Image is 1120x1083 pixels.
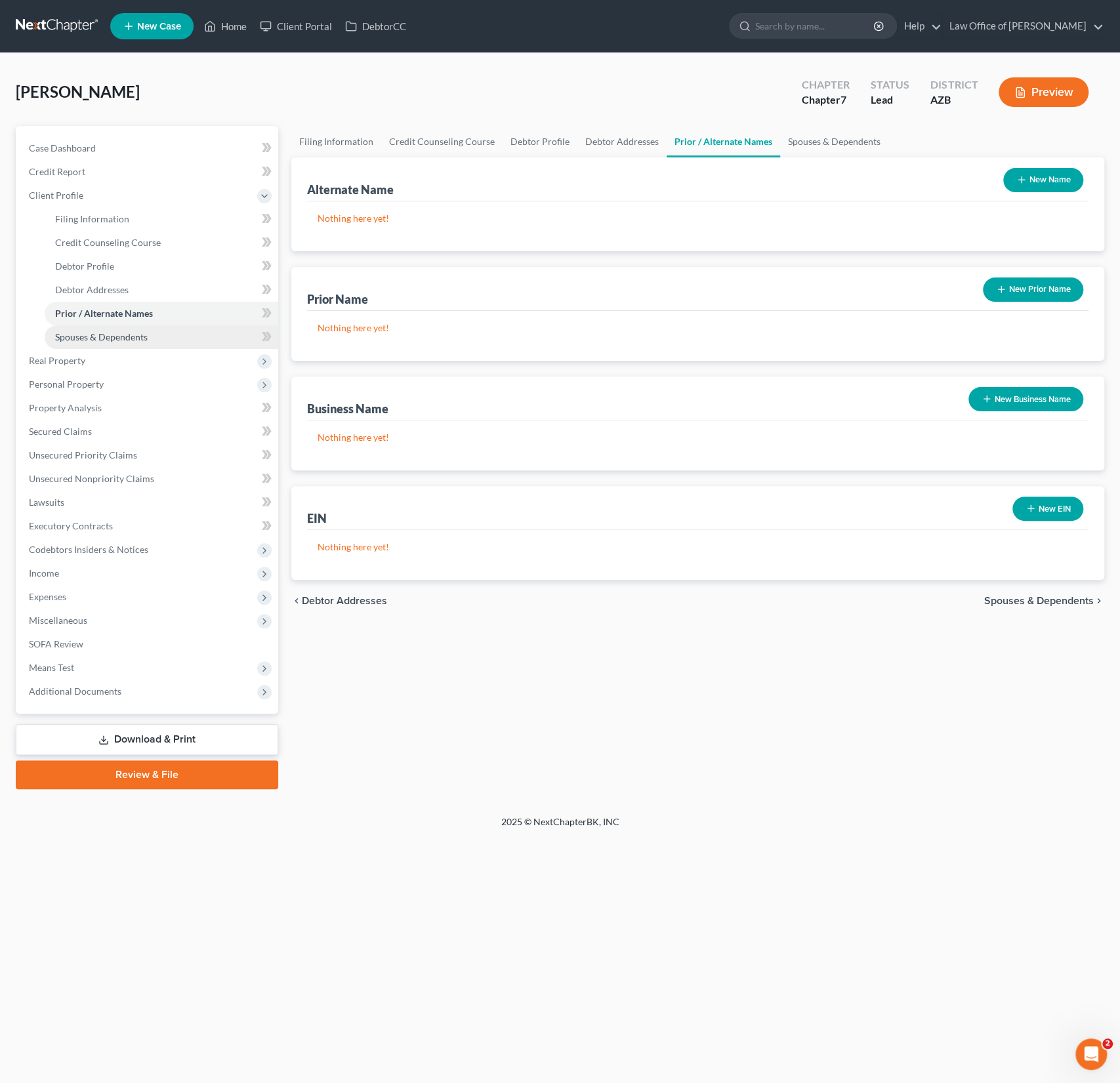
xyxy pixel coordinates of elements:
span: Spouses & Dependents [984,596,1094,606]
a: Home [197,14,253,38]
span: Expenses [29,591,66,602]
a: Executory Contracts [18,514,278,538]
span: 2 [1102,1038,1113,1049]
div: Status [871,77,909,92]
span: [PERSON_NAME] [16,82,140,101]
a: Unsecured Nonpriority Claims [18,467,278,491]
span: Secured Claims [29,426,92,437]
p: Nothing here yet! [318,431,1078,444]
div: Alternate Name [307,182,394,197]
a: Debtor Addresses [45,278,278,302]
a: Credit Counseling Course [45,231,278,255]
a: Lawsuits [18,491,278,514]
input: Search by name... [755,14,875,38]
a: Review & File [16,760,278,789]
button: Messages [87,409,175,462]
span: Debtor Addresses [302,596,387,606]
span: Miscellaneous [29,615,87,626]
a: Property Analysis [18,396,278,420]
div: Send us a messageWe typically reply in a few hours [13,230,249,279]
span: Help [208,442,229,451]
span: Unsecured Nonpriority Claims [29,473,154,484]
div: Form Preview Helper [27,391,220,405]
i: chevron_left [291,596,302,606]
span: Spouses & Dependents [55,331,148,342]
span: Means Test [29,662,74,673]
span: SOFA Review [29,638,83,649]
span: Messages [109,442,154,451]
a: Prior / Alternate Names [45,302,278,325]
button: New Business Name [968,387,1083,411]
span: Credit Counseling Course [55,237,161,248]
span: Credit Report [29,166,85,177]
a: Filing Information [291,126,381,157]
div: 2025 © NextChapterBK, INC [186,815,934,839]
span: Executory Contracts [29,520,113,531]
div: Recent messageProfile image for EmmaGlad to hear it![PERSON_NAME]•[DATE] [13,154,249,223]
i: chevron_right [1094,596,1104,606]
span: Income [29,567,59,579]
span: Unsecured Priority Claims [29,449,137,460]
a: Debtor Profile [45,255,278,278]
p: Hi there! [26,93,236,115]
div: [PERSON_NAME] [58,198,135,212]
div: Attorney's Disclosure of Compensation [27,367,220,380]
div: Lead [871,92,909,108]
p: How can we help? [26,115,236,138]
p: Nothing here yet! [318,212,1078,225]
img: Profile image for Lindsey [190,21,217,47]
a: Download & Print [16,724,278,755]
a: Secured Claims [18,420,278,443]
a: Debtor Profile [503,126,577,157]
span: Real Property [29,355,85,366]
span: Property Analysis [29,402,102,413]
button: Search for help [19,292,243,318]
div: AZB [930,92,978,108]
span: New Case [137,22,181,31]
a: Help [898,14,942,38]
button: New Name [1003,168,1083,192]
div: Attorney's Disclosure of Compensation [19,361,243,386]
span: Debtor Profile [55,260,114,272]
div: District [930,77,978,92]
div: Statement of Financial Affairs - Payments Made in the Last 90 days [27,329,220,356]
button: Spouses & Dependents chevron_right [984,596,1104,606]
a: Client Portal [253,14,339,38]
div: Send us a message [27,241,219,255]
a: Law Office of [PERSON_NAME] [943,14,1104,38]
img: logo [26,28,114,42]
span: Personal Property [29,378,104,390]
a: Spouses & Dependents [780,126,888,157]
a: Prior / Alternate Names [667,126,780,157]
span: Lawsuits [29,497,64,508]
div: Form Preview Helper [19,386,243,410]
div: Recent message [27,165,236,179]
button: New Prior Name [983,277,1083,302]
div: Close [226,21,249,45]
span: Codebtors Insiders & Notices [29,544,148,555]
div: • [DATE] [137,198,174,212]
a: Credit Counseling Course [381,126,503,157]
span: Client Profile [29,190,83,201]
img: Profile image for Emma [165,21,192,47]
a: Spouses & Dependents [45,325,278,349]
span: Filing Information [55,213,129,224]
span: Prior / Alternate Names [55,308,153,319]
img: Profile image for Sara [140,21,167,47]
img: Profile image for Emma [27,185,53,211]
span: Glad to hear it! [58,186,128,196]
div: Profile image for EmmaGlad to hear it![PERSON_NAME]•[DATE] [14,174,249,222]
a: SOFA Review [18,632,278,656]
a: Credit Report [18,160,278,184]
div: Prior Name [307,291,368,307]
span: Case Dashboard [29,142,96,153]
div: We typically reply in a few hours [27,255,219,268]
a: Filing Information [45,207,278,231]
a: Case Dashboard [18,136,278,160]
div: Statement of Financial Affairs - Payments Made in the Last 90 days [19,323,243,361]
p: Nothing here yet! [318,321,1078,335]
span: Additional Documents [29,685,121,697]
span: Home [29,442,58,451]
div: Chapter [802,77,850,92]
div: Chapter [802,92,850,108]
